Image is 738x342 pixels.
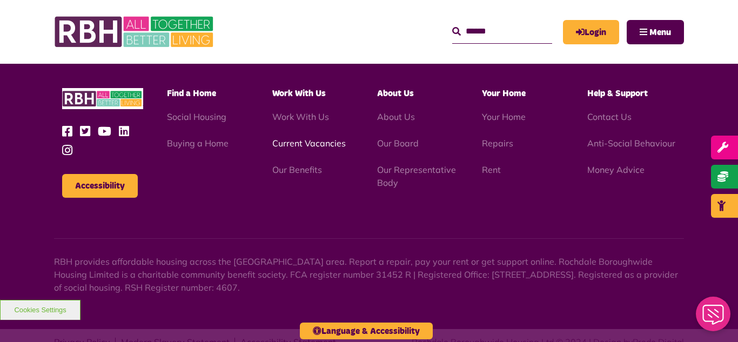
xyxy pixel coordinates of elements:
a: Money Advice [587,164,645,175]
a: MyRBH [563,20,619,44]
a: Social Housing - open in a new tab [167,111,226,122]
p: RBH provides affordable housing across the [GEOGRAPHIC_DATA] area. Report a repair, pay your rent... [54,255,684,294]
span: Help & Support [587,89,648,98]
a: Repairs [482,138,513,149]
a: Your Home [482,111,526,122]
button: Accessibility [62,174,138,198]
input: Search [452,20,552,43]
img: RBH [54,11,216,53]
button: Language & Accessibility [300,323,433,339]
a: Buying a Home [167,138,229,149]
span: About Us [377,89,414,98]
a: Our Representative Body [377,164,456,188]
a: Our Benefits [272,164,322,175]
a: Rent [482,164,501,175]
span: Find a Home [167,89,216,98]
span: Work With Us [272,89,326,98]
a: Contact Us [587,111,632,122]
a: Anti-Social Behaviour [587,138,675,149]
a: Current Vacancies [272,138,346,149]
button: Navigation [627,20,684,44]
a: About Us [377,111,415,122]
span: Menu [649,28,671,37]
img: RBH [62,88,143,109]
a: Our Board [377,138,419,149]
a: Work With Us [272,111,329,122]
iframe: Netcall Web Assistant for live chat [689,293,738,342]
span: Your Home [482,89,526,98]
